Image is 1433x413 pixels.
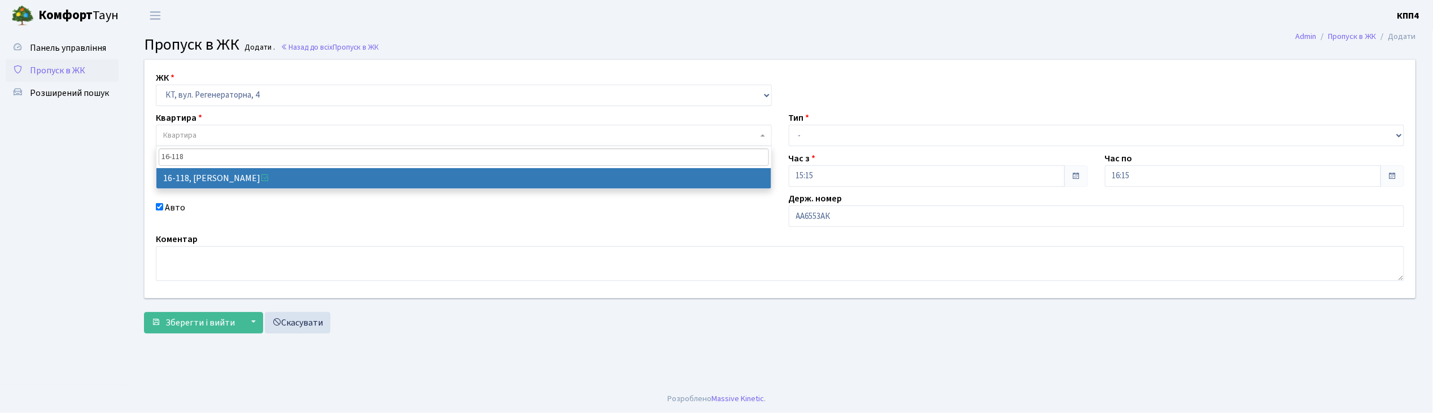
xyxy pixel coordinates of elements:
[144,33,239,56] span: Пропуск в ЖК
[144,312,242,333] button: Зберегти і вийти
[667,393,766,405] div: Розроблено .
[1296,30,1317,42] a: Admin
[141,6,169,25] button: Переключити навігацію
[6,59,119,82] a: Пропуск в ЖК
[333,42,379,52] span: Пропуск в ЖК
[30,64,85,77] span: Пропуск в ЖК
[11,5,34,27] img: logo.png
[165,317,235,329] span: Зберегти і вийти
[30,87,109,99] span: Розширений пошук
[156,168,771,188] li: 16-118, [PERSON_NAME]
[165,201,185,214] label: Авто
[156,71,174,85] label: ЖК
[711,393,764,405] a: Massive Kinetic
[1279,25,1433,49] nav: breadcrumb
[6,37,119,59] a: Панель управління
[156,232,198,246] label: Коментар
[6,82,119,104] a: Розширений пошук
[265,312,330,333] a: Скасувати
[1105,152,1133,165] label: Час по
[1397,10,1419,22] b: КПП4
[789,111,810,125] label: Тип
[281,42,379,52] a: Назад до всіхПропуск в ЖК
[789,192,842,205] label: Держ. номер
[38,6,119,25] span: Таун
[156,111,202,125] label: Квартира
[243,43,276,52] small: Додати .
[789,205,1405,227] input: АА1234АА
[30,42,106,54] span: Панель управління
[38,6,93,24] b: Комфорт
[789,152,816,165] label: Час з
[1377,30,1416,43] li: Додати
[163,130,196,141] span: Квартира
[1329,30,1377,42] a: Пропуск в ЖК
[1397,9,1419,23] a: КПП4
